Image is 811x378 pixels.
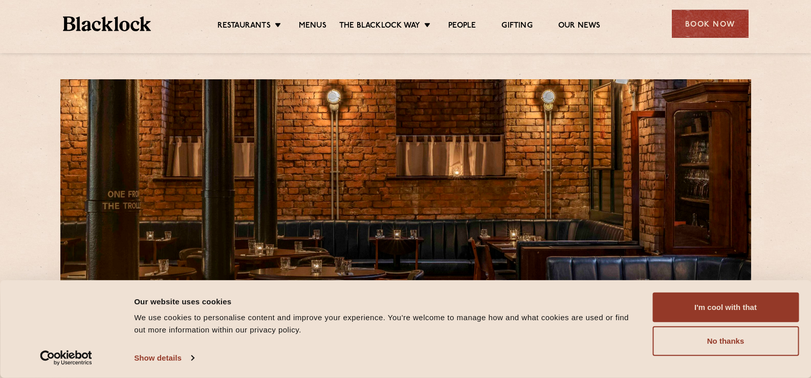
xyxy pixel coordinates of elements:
[652,326,799,356] button: No thanks
[217,21,271,32] a: Restaurants
[672,10,749,38] div: Book Now
[339,21,420,32] a: The Blacklock Way
[299,21,326,32] a: Menus
[134,350,193,366] a: Show details
[558,21,601,32] a: Our News
[652,293,799,322] button: I'm cool with that
[63,16,151,31] img: BL_Textured_Logo-footer-cropped.svg
[134,312,629,336] div: We use cookies to personalise content and improve your experience. You're welcome to manage how a...
[501,21,532,32] a: Gifting
[134,295,629,307] div: Our website uses cookies
[448,21,476,32] a: People
[21,350,111,366] a: Usercentrics Cookiebot - opens in a new window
